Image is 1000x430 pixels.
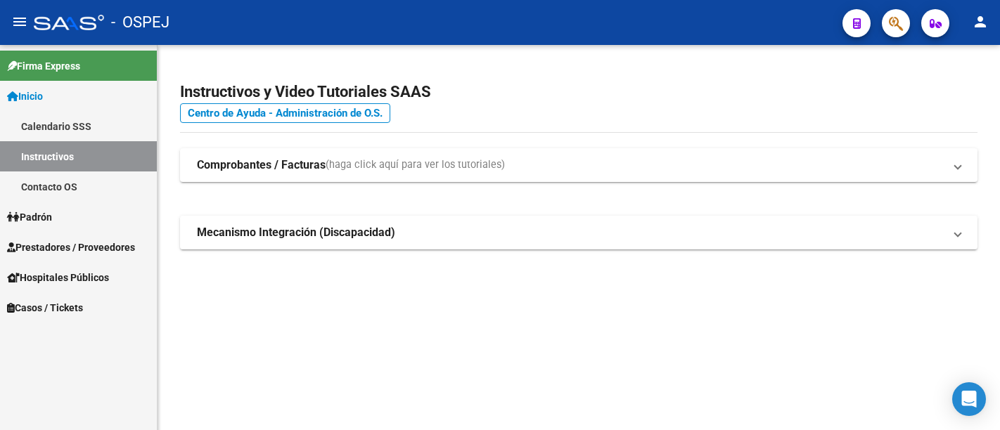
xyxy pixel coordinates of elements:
[7,300,83,315] span: Casos / Tickets
[180,79,977,105] h2: Instructivos y Video Tutoriales SAAS
[7,89,43,104] span: Inicio
[7,58,80,74] span: Firma Express
[180,216,977,249] mat-expansion-panel-header: Mecanismo Integración (Discapacidad)
[326,157,505,173] span: (haga click aquí para ver los tutoriales)
[7,270,109,285] span: Hospitales Públicos
[197,157,326,173] strong: Comprobantes / Facturas
[952,382,986,416] div: Open Intercom Messenger
[180,148,977,182] mat-expansion-panel-header: Comprobantes / Facturas(haga click aquí para ver los tutoriales)
[7,209,52,225] span: Padrón
[180,103,390,123] a: Centro de Ayuda - Administración de O.S.
[972,13,989,30] mat-icon: person
[7,240,135,255] span: Prestadores / Proveedores
[111,7,169,38] span: - OSPEJ
[197,225,395,240] strong: Mecanismo Integración (Discapacidad)
[11,13,28,30] mat-icon: menu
